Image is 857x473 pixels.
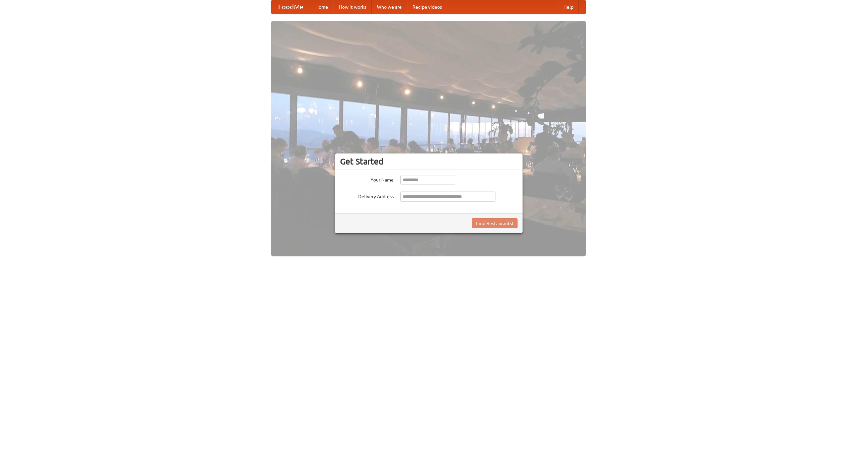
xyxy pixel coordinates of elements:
a: FoodMe [271,0,310,14]
a: How it works [333,0,372,14]
label: Your Name [340,175,394,183]
a: Help [558,0,579,14]
button: Find Restaurants! [472,218,518,228]
a: Who we are [372,0,407,14]
h3: Get Started [340,156,518,166]
a: Home [310,0,333,14]
a: Recipe videos [407,0,447,14]
label: Delivery Address [340,192,394,200]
